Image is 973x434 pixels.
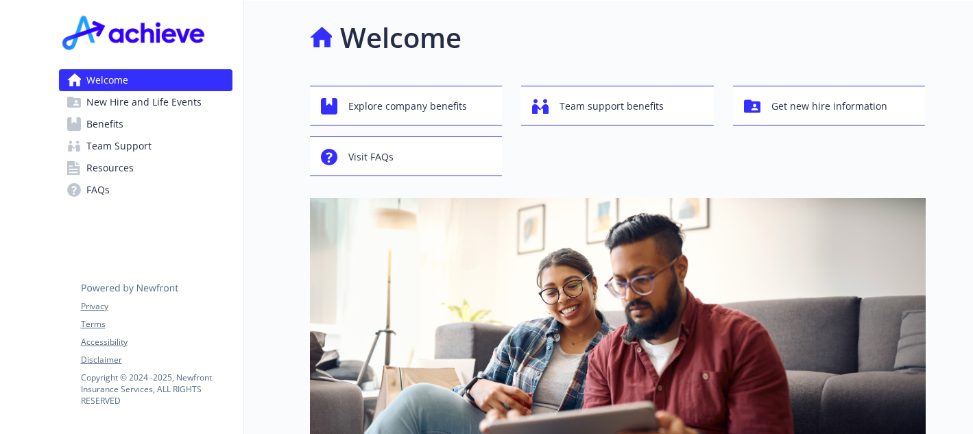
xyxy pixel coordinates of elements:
button: Visit FAQs [310,136,503,176]
span: Welcome [86,69,128,91]
a: Terms [81,318,232,330]
span: Team support benefits [560,93,664,119]
button: Get new hire information [733,86,926,125]
span: New Hire and Life Events [86,91,202,113]
a: Resources [59,157,232,179]
span: Benefits [86,113,123,135]
a: Welcome [59,69,232,91]
span: Explore company benefits [348,93,467,119]
a: Benefits [59,113,232,135]
a: Team Support [59,135,232,157]
a: Accessibility [81,336,232,348]
span: Team Support [86,135,152,157]
span: Get new hire information [771,93,887,119]
a: Privacy [81,300,232,313]
button: Explore company benefits [310,86,503,125]
p: Copyright © 2024 - 2025 , Newfront Insurance Services, ALL RIGHTS RESERVED [81,372,232,407]
button: Team support benefits [521,86,714,125]
span: Visit FAQs [348,144,394,170]
span: FAQs [86,179,110,201]
h1: Welcome [340,17,461,58]
a: Disclaimer [81,354,232,366]
a: New Hire and Life Events [59,91,232,113]
a: FAQs [59,179,232,201]
span: Resources [86,157,134,179]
